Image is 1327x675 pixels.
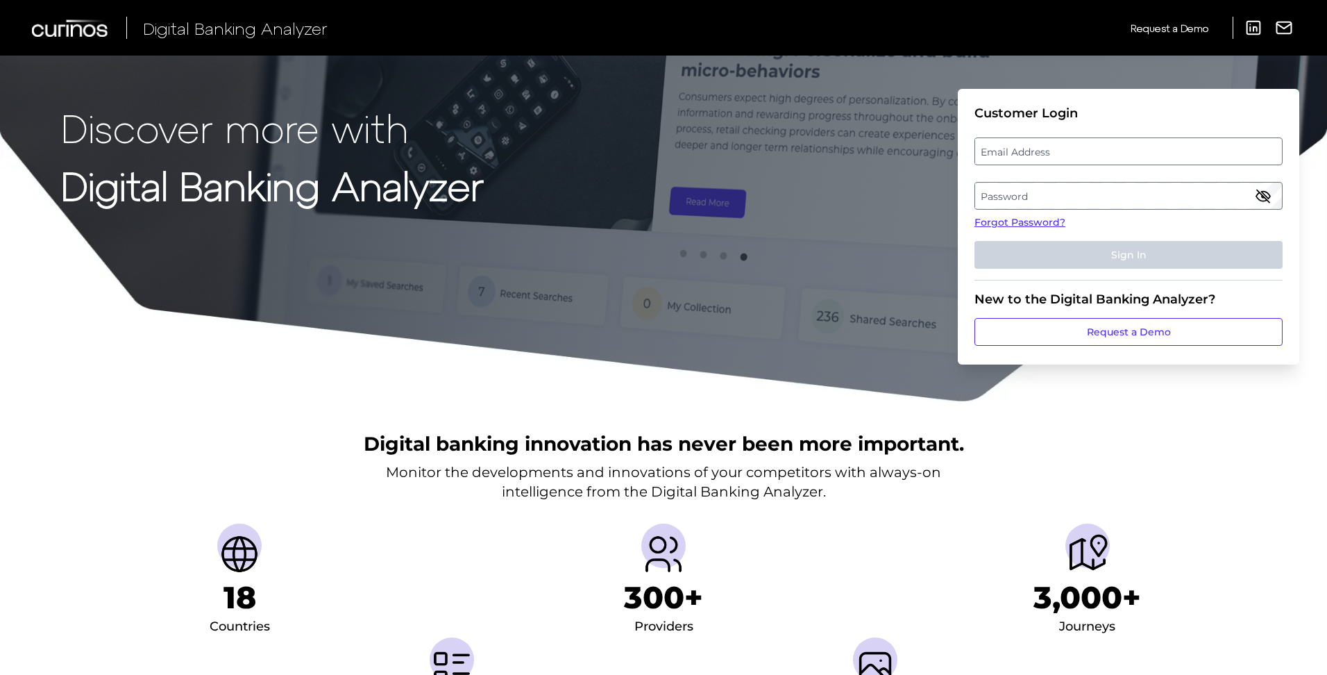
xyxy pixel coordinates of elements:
[1065,532,1110,576] img: Journeys
[364,431,964,457] h2: Digital banking innovation has never been more important.
[974,106,1283,121] div: Customer Login
[32,19,110,37] img: Curinos
[223,579,256,616] h1: 18
[1131,22,1208,34] span: Request a Demo
[386,462,941,501] p: Monitor the developments and innovations of your competitors with always-on intelligence from the...
[217,532,262,576] img: Countries
[61,162,484,208] strong: Digital Banking Analyzer
[974,241,1283,269] button: Sign In
[210,616,270,638] div: Countries
[974,292,1283,307] div: New to the Digital Banking Analyzer?
[1059,616,1115,638] div: Journeys
[975,139,1281,164] label: Email Address
[974,318,1283,346] a: Request a Demo
[624,579,703,616] h1: 300+
[61,106,484,149] p: Discover more with
[975,183,1281,208] label: Password
[974,215,1283,230] a: Forgot Password?
[641,532,686,576] img: Providers
[143,18,328,38] span: Digital Banking Analyzer
[1131,17,1208,40] a: Request a Demo
[1033,579,1141,616] h1: 3,000+
[634,616,693,638] div: Providers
